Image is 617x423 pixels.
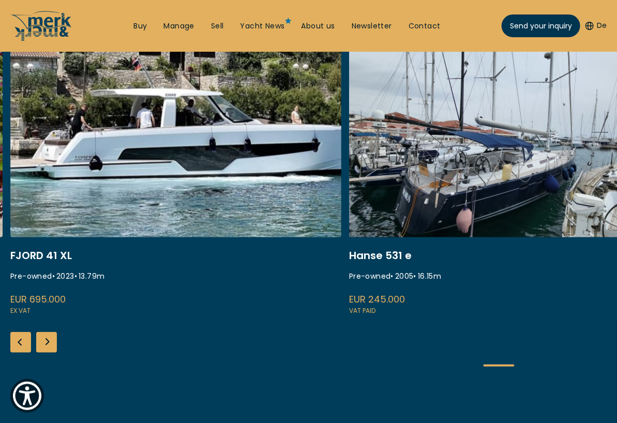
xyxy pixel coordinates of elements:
button: De [585,21,607,31]
a: Yacht News [240,21,285,32]
div: Next slide [36,332,57,353]
a: Manage [164,21,194,32]
div: Previous slide [10,332,31,353]
button: Show Accessibility Preferences [10,379,44,413]
a: fjord 41 xl [10,41,341,316]
a: Sell [211,21,224,32]
a: Buy [133,21,147,32]
a: / [10,33,72,44]
a: Contact [409,21,441,32]
a: About us [302,21,335,32]
span: Send your inquiry [510,21,572,32]
a: Send your inquiry [502,14,580,37]
a: Newsletter [352,21,392,32]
